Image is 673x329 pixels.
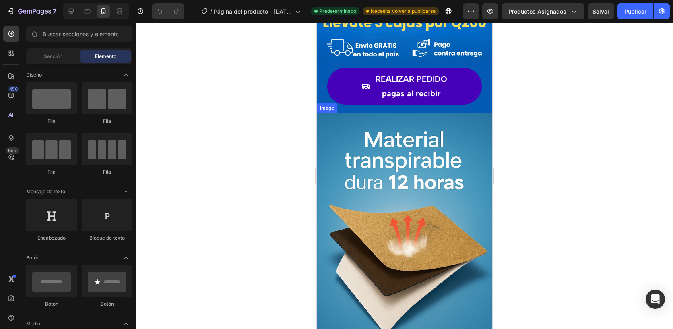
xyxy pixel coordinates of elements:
[95,53,116,60] span: Elemento
[82,168,132,176] div: Fila
[44,53,62,60] span: Sección
[26,254,39,261] span: Botón
[8,86,19,92] div: 450
[588,3,614,19] button: Salvar
[319,8,356,15] span: Predeterminado
[26,234,77,242] div: Encabezado
[120,185,132,198] span: Alternar abierto
[26,26,132,42] input: Buscar secciones y elementos
[53,6,56,16] p: 7
[152,3,184,19] div: Deshacer/Rehacer
[26,118,77,125] div: Fila
[82,300,132,308] div: Botón
[120,251,132,264] span: Alternar abierto
[508,7,566,16] span: Productos asignados
[6,147,19,154] div: Beta
[82,234,132,242] div: Bloque de texto
[26,188,65,195] span: Mensaje de texto
[3,3,60,19] button: 7
[617,3,653,19] button: Publicar
[592,8,609,15] span: Salvar
[26,168,77,176] div: Fila
[26,320,40,327] span: Medio
[502,3,584,19] button: Productos asignados
[371,8,436,15] span: Necesita volver a publicarse
[26,300,77,308] div: Botón
[646,290,665,309] div: Abra Intercom Messenger
[624,7,646,16] font: Publicar
[26,71,42,79] span: Diseño
[214,7,292,16] span: Página del producto - [DATE] 18:28:50
[120,68,132,81] span: Alternar abierto
[82,118,132,125] div: Fila
[210,7,212,16] span: /
[317,23,492,329] iframe: Design area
